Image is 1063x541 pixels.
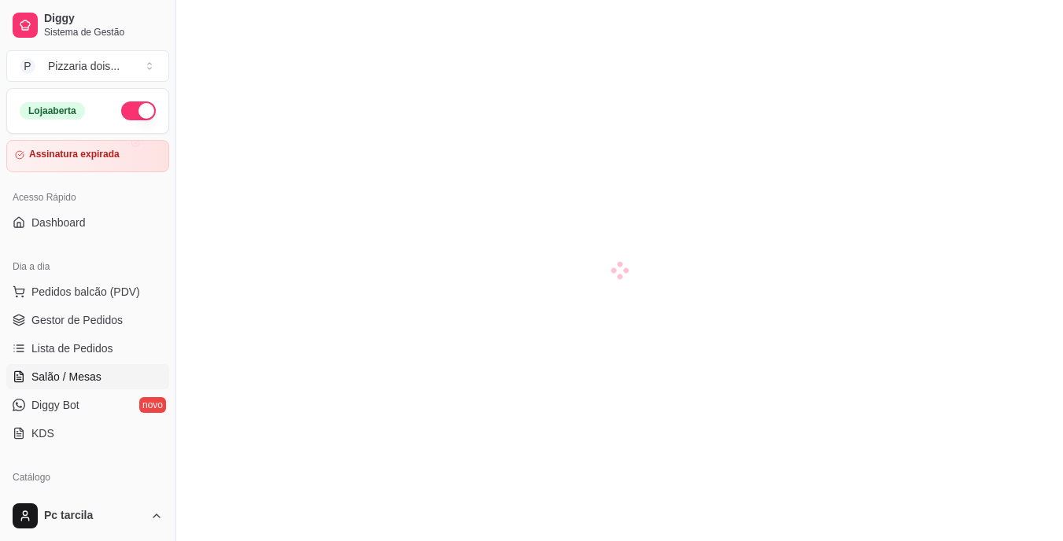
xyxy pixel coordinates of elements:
article: Assinatura expirada [29,149,120,160]
a: DiggySistema de Gestão [6,6,169,44]
div: Acesso Rápido [6,185,169,210]
span: Pc tarcila [44,509,144,523]
span: Sistema de Gestão [44,26,163,39]
span: KDS [31,425,54,441]
button: Select a team [6,50,169,82]
a: Lista de Pedidos [6,336,169,361]
span: P [20,58,35,74]
div: Catálogo [6,465,169,490]
a: KDS [6,421,169,446]
div: Loja aberta [20,102,85,120]
span: Pedidos balcão (PDV) [31,284,140,300]
a: Produtos [6,490,169,515]
a: Gestor de Pedidos [6,307,169,333]
span: Dashboard [31,215,86,230]
a: Diggy Botnovo [6,392,169,418]
a: Assinatura expirada [6,140,169,172]
span: Salão / Mesas [31,369,102,385]
div: Pizzaria dois ... [48,58,120,74]
span: Diggy Bot [31,397,79,413]
a: Salão / Mesas [6,364,169,389]
a: Dashboard [6,210,169,235]
span: Diggy [44,12,163,26]
div: Dia a dia [6,254,169,279]
button: Alterar Status [121,101,156,120]
span: Lista de Pedidos [31,340,113,356]
button: Pc tarcila [6,497,169,535]
span: Gestor de Pedidos [31,312,123,328]
button: Pedidos balcão (PDV) [6,279,169,304]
